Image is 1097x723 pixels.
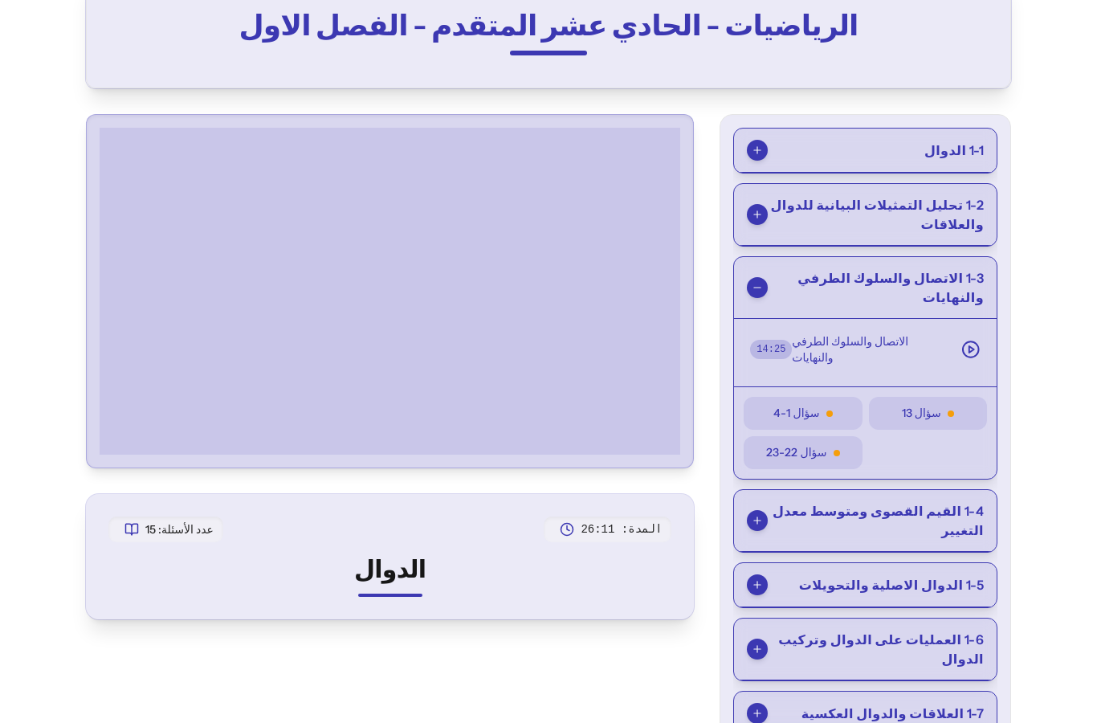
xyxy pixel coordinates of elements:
[773,405,819,422] span: سؤال 1-4
[768,630,984,668] span: 1-6 العمليات على الدوال وتركيب الدوال
[750,340,792,359] span: 14 : 25
[766,444,826,461] span: سؤال 22-23
[734,257,997,319] button: 1-3 الاتصال والسلوك الطرفي والنهايات
[740,325,990,374] button: الاتصال والسلوك الطرفي والنهايات14:25
[734,129,997,173] button: 1-1 الدوال
[145,521,214,537] span: عدد الأسئلة: 15
[744,436,862,469] button: سؤال 22-23
[734,490,997,552] button: 1-4 القيم القصوى ومتوسط معدل التغيير
[734,563,997,607] button: 1-5 الدوال الاصلية والتحويلات
[768,268,984,307] span: 1-3 الاتصال والسلوك الطرفي والنهايات
[792,333,948,366] span: الاتصال والسلوك الطرفي والنهايات
[869,397,987,430] button: سؤال 13
[108,555,671,584] h2: الدوال
[734,184,997,246] button: 1-2 تحليل التمثيلات البيانية للدوال والعلاقات
[581,521,662,537] span: المدة: 26:11
[768,501,984,540] span: 1-4 القيم القصوى ومتوسط معدل التغيير
[744,397,862,430] button: سؤال 1-4
[768,195,984,234] span: 1-2 تحليل التمثيلات البيانية للدوال والعلاقات
[801,704,984,723] span: 1-7 العلاقات والدوال العكسية
[924,141,984,160] span: 1-1 الدوال
[799,575,984,594] span: 1-5 الدوال الاصلية والتحويلات
[902,405,941,422] span: سؤال 13
[734,619,997,680] button: 1-6 العمليات على الدوال وتركيب الدوال
[164,9,933,41] h2: الرياضيات - الحادي عشر المتقدم - الفصل الاول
